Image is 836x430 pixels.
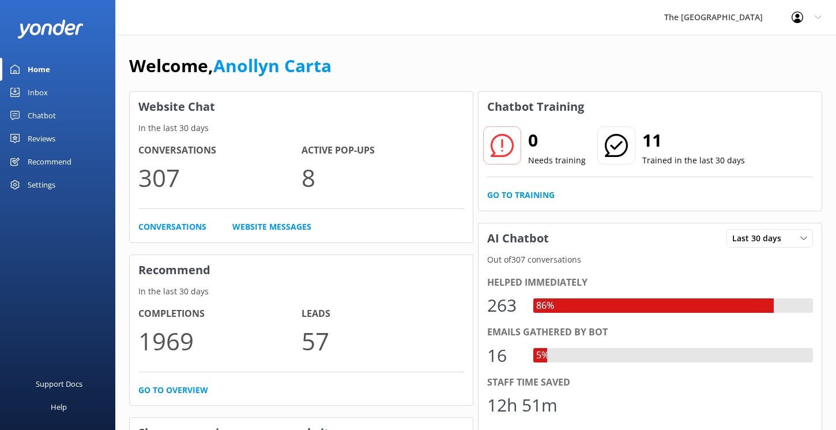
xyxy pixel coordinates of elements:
a: Go to overview [138,384,208,397]
p: 57 [302,321,465,360]
div: Inbox [28,81,48,104]
div: 16 [487,342,522,369]
h2: 11 [642,126,745,154]
div: Recommend [28,150,71,173]
h3: AI Chatbot [479,223,558,253]
p: Needs training [528,154,586,167]
h3: Recommend [130,255,473,285]
h2: 0 [528,126,586,154]
a: Conversations [138,220,206,233]
h3: Chatbot Training [479,92,593,122]
p: 8 [302,158,465,197]
a: Go to Training [487,189,555,201]
div: Chatbot [28,104,56,127]
h1: Welcome, [129,52,332,80]
div: 5% [533,348,552,363]
h4: Conversations [138,143,302,158]
div: Help [51,395,67,418]
div: 12h 51m [487,391,558,419]
div: Support Docs [36,372,82,395]
div: Reviews [28,127,55,150]
div: 86% [533,298,557,313]
div: Staff time saved [487,375,813,390]
p: 307 [138,158,302,197]
div: Home [28,58,50,81]
p: Out of 307 conversations [479,253,822,266]
h3: Website Chat [130,92,473,122]
span: Last 30 days [732,232,788,245]
div: Emails gathered by bot [487,325,813,340]
p: In the last 30 days [130,122,473,134]
img: yonder-white-logo.png [17,20,84,39]
div: Settings [28,173,55,196]
p: In the last 30 days [130,285,473,298]
h4: Completions [138,306,302,321]
div: Helped immediately [487,275,813,290]
p: 1969 [138,321,302,360]
div: 263 [487,291,522,319]
h4: Leads [302,306,465,321]
h4: Active Pop-ups [302,143,465,158]
p: Trained in the last 30 days [642,154,745,167]
a: Website Messages [232,220,311,233]
a: Anollyn Carta [213,54,332,77]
